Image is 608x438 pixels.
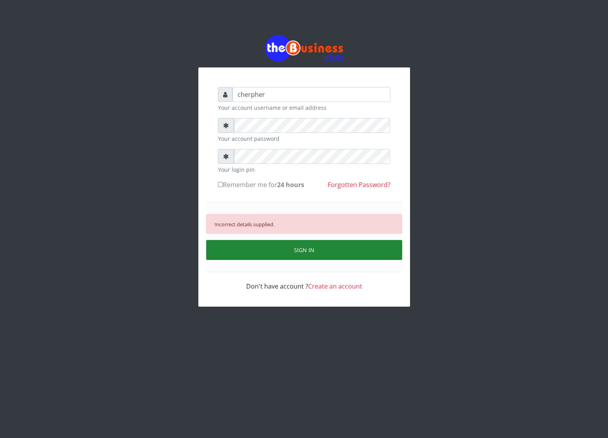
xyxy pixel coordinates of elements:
[214,221,274,228] small: Incorrect details supplied.
[218,180,304,189] label: Remember me for
[206,240,402,260] button: SIGN IN
[277,180,304,189] b: 24 hours
[232,87,390,102] input: Username or email address
[308,282,362,291] a: Create an account
[218,272,390,291] div: Don't have account ?
[218,134,390,143] small: Your account password
[218,182,223,187] input: Remember me for24 hours
[218,165,390,174] small: Your login pin
[218,104,390,112] small: Your account username or email address
[328,180,390,189] a: Forgotten Password?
